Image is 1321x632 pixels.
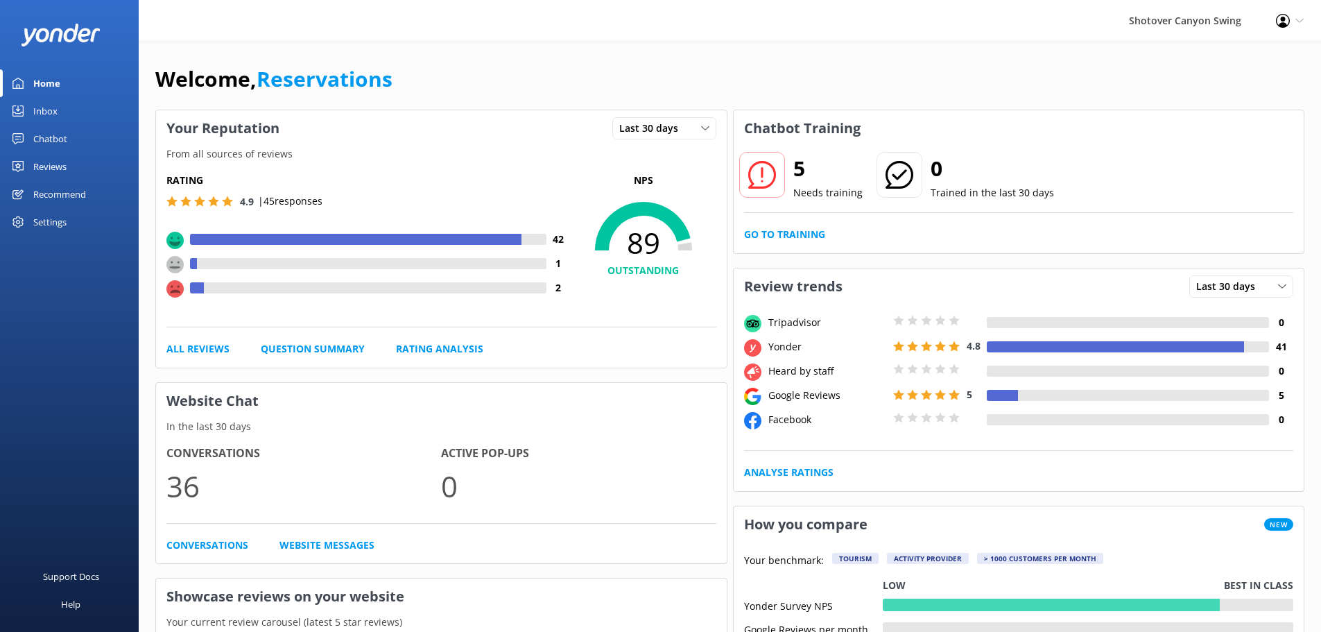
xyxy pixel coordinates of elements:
[546,280,571,296] h4: 2
[166,463,441,509] p: 36
[33,125,67,153] div: Chatbot
[33,180,86,208] div: Recommend
[166,445,441,463] h4: Conversations
[33,97,58,125] div: Inbox
[33,153,67,180] div: Reviews
[258,194,322,209] p: | 45 responses
[619,121,687,136] span: Last 30 days
[240,195,254,208] span: 4.9
[257,65,392,93] a: Reservations
[61,590,80,618] div: Help
[883,578,906,593] p: Low
[441,463,716,509] p: 0
[931,185,1054,200] p: Trained in the last 30 days
[1269,412,1293,427] h4: 0
[744,553,824,570] p: Your benchmark:
[765,412,890,427] div: Facebook
[967,388,972,401] span: 5
[33,69,60,97] div: Home
[156,110,290,146] h3: Your Reputation
[156,383,727,419] h3: Website Chat
[744,465,834,480] a: Analyse Ratings
[765,364,890,379] div: Heard by staff
[396,341,483,357] a: Rating Analysis
[765,339,890,355] div: Yonder
[156,579,727,615] h3: Showcase reviews on your website
[734,110,871,146] h3: Chatbot Training
[832,553,879,564] div: Tourism
[1264,518,1293,531] span: New
[967,339,981,352] span: 4.8
[744,599,883,611] div: Yonder Survey NPS
[1196,279,1263,294] span: Last 30 days
[744,227,825,242] a: Go to Training
[155,62,392,96] h1: Welcome,
[887,553,969,564] div: Activity Provider
[156,615,727,630] p: Your current review carousel (latest 5 star reviews)
[21,24,101,46] img: yonder-white-logo.png
[571,173,716,188] p: NPS
[546,232,571,247] h4: 42
[977,553,1103,564] div: > 1000 customers per month
[931,152,1054,185] h2: 0
[166,538,248,553] a: Conversations
[1269,388,1293,403] h4: 5
[33,208,67,236] div: Settings
[1269,315,1293,330] h4: 0
[734,506,878,543] h3: How you compare
[546,256,571,271] h4: 1
[1269,339,1293,355] h4: 41
[43,563,99,590] div: Support Docs
[261,341,365,357] a: Question Summary
[156,146,727,162] p: From all sources of reviews
[1224,578,1293,593] p: Best in class
[765,388,890,403] div: Google Reviews
[279,538,374,553] a: Website Messages
[156,419,727,434] p: In the last 30 days
[765,315,890,330] div: Tripadvisor
[441,445,716,463] h4: Active Pop-ups
[1269,364,1293,379] h4: 0
[793,185,863,200] p: Needs training
[793,152,863,185] h2: 5
[166,173,571,188] h5: Rating
[571,225,716,260] span: 89
[571,263,716,278] h4: OUTSTANDING
[166,341,230,357] a: All Reviews
[734,268,853,305] h3: Review trends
